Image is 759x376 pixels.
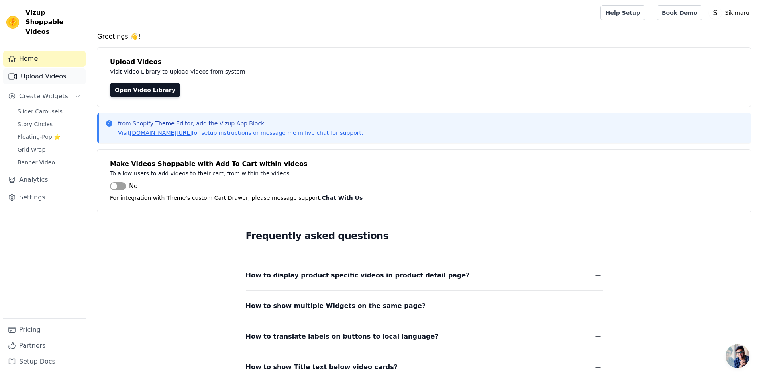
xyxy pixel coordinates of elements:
[709,6,753,20] button: S Sikimaru
[13,131,86,142] a: Floating-Pop ⭐
[246,270,603,281] button: How to display product specific videos in product detail page?
[3,189,86,205] a: Settings
[726,344,749,368] div: Ouvrir le chat
[13,144,86,155] a: Grid Wrap
[713,9,718,17] text: S
[322,193,363,203] button: Chat With Us
[246,300,603,312] button: How to show multiple Widgets on the same page?
[18,133,61,141] span: Floating-Pop ⭐
[110,169,467,178] p: To allow users to add videos to their cart, from within the videos.
[18,146,45,154] span: Grid Wrap
[3,68,86,84] a: Upload Videos
[246,331,439,342] span: How to translate labels on buttons to local language?
[13,157,86,168] a: Banner Video
[3,51,86,67] a: Home
[13,119,86,130] a: Story Circles
[13,106,86,117] a: Slider Carousels
[110,83,180,97] a: Open Video Library
[3,88,86,104] button: Create Widgets
[246,362,398,373] span: How to show Title text below video cards?
[18,158,55,166] span: Banner Video
[110,159,738,169] h4: Make Videos Shoppable with Add To Cart within videos
[97,32,751,41] h4: Greetings 👋!
[246,228,603,244] h2: Frequently asked questions
[722,6,753,20] p: Sikimaru
[246,362,603,373] button: How to show Title text below video cards?
[110,67,467,76] p: Visit Video Library to upload videos from system
[657,5,702,20] a: Book Demo
[246,270,470,281] span: How to display product specific videos in product detail page?
[129,181,138,191] span: No
[246,331,603,342] button: How to translate labels on buttons to local language?
[3,322,86,338] a: Pricing
[110,57,738,67] h4: Upload Videos
[18,107,63,115] span: Slider Carousels
[130,130,192,136] a: [DOMAIN_NAME][URL]
[118,119,363,127] p: from Shopify Theme Editor, add the Vizup App Block
[6,16,19,29] img: Vizup
[3,172,86,188] a: Analytics
[246,300,426,312] span: How to show multiple Widgets on the same page?
[3,354,86,370] a: Setup Docs
[18,120,53,128] span: Story Circles
[110,181,138,191] button: No
[600,5,645,20] a: Help Setup
[19,92,68,101] span: Create Widgets
[3,338,86,354] a: Partners
[25,8,82,37] span: Vizup Shoppable Videos
[110,193,738,203] p: For integration with Theme's custom Cart Drawer, please message support.
[118,129,363,137] p: Visit for setup instructions or message me in live chat for support.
